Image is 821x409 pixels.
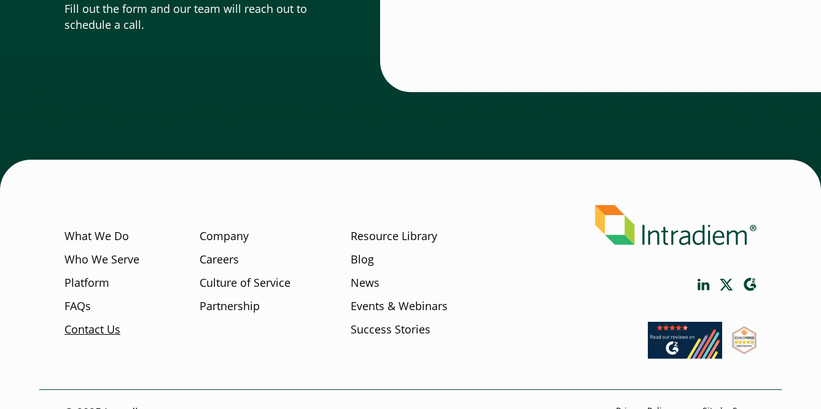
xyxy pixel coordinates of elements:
[732,343,757,357] a: Link opens in a new window
[200,228,249,244] a: Company
[34,20,60,29] div: v 4.0.25
[351,298,448,314] a: Events & Webinars
[47,72,110,80] div: Domain Overview
[743,278,757,292] a: Link opens in a new window
[20,20,29,29] img: logo_orange.svg
[64,228,129,244] a: What We Do
[720,279,733,290] a: Link opens in a new window
[136,72,207,80] div: Keywords by Traffic
[732,326,757,354] img: SourceForge User Reviews
[200,298,260,314] a: Partnership
[351,252,374,268] a: Blog
[20,32,29,42] img: website_grey.svg
[32,32,135,42] div: Domain: [DOMAIN_NAME]
[648,322,722,359] img: Read our reviews on G2
[122,71,132,81] img: tab_keywords_by_traffic_grey.svg
[648,347,722,362] a: Link opens in a new window
[64,298,91,314] a: FAQs
[200,252,239,268] a: Careers
[351,228,437,244] a: Resource Library
[64,275,109,291] a: Platform
[698,279,710,290] a: Link opens in a new window
[200,275,290,291] a: Culture of Service
[351,322,430,338] a: Success Stories
[64,1,331,33] p: Fill out the form and our team will reach out to schedule a call.
[64,252,139,268] a: Who We Serve
[33,71,43,81] img: tab_domain_overview_orange.svg
[64,322,120,338] a: Contact Us
[351,275,379,291] a: News
[595,205,757,245] img: Intradiem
